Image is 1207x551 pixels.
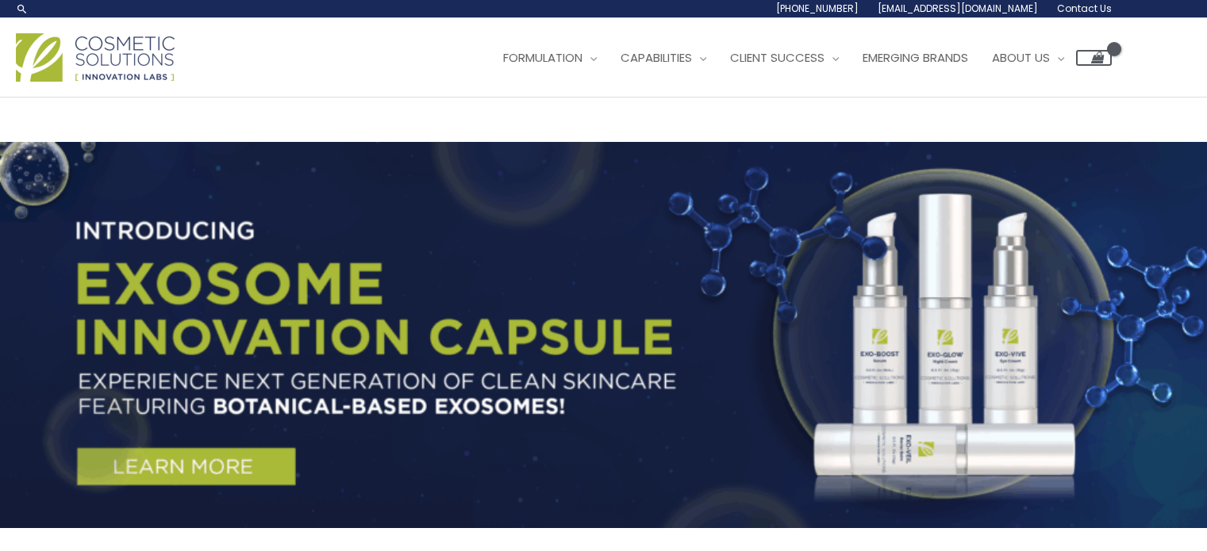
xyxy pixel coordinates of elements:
[776,2,859,15] span: [PHONE_NUMBER]
[730,49,825,66] span: Client Success
[479,34,1112,82] nav: Site Navigation
[863,49,968,66] span: Emerging Brands
[851,34,980,82] a: Emerging Brands
[16,2,29,15] a: Search icon link
[718,34,851,82] a: Client Success
[878,2,1038,15] span: [EMAIL_ADDRESS][DOMAIN_NAME]
[491,34,609,82] a: Formulation
[980,34,1076,82] a: About Us
[621,49,692,66] span: Capabilities
[609,34,718,82] a: Capabilities
[1076,50,1112,66] a: View Shopping Cart, empty
[992,49,1050,66] span: About Us
[1057,2,1112,15] span: Contact Us
[503,49,582,66] span: Formulation
[16,33,175,82] img: Cosmetic Solutions Logo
